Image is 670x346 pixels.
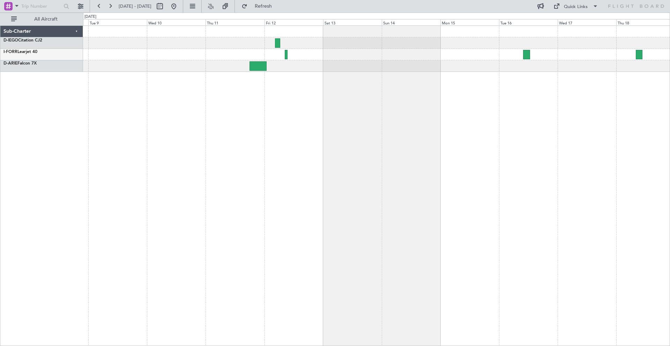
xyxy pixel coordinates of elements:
[323,19,382,25] div: Sat 13
[3,50,37,54] a: I-FORRLearjet 40
[21,1,61,12] input: Trip Number
[3,61,17,66] span: D-ARIE
[238,1,280,12] button: Refresh
[3,38,18,43] span: D-IEGO
[558,19,616,25] div: Wed 17
[265,19,323,25] div: Fri 12
[84,14,96,20] div: [DATE]
[3,38,42,43] a: D-IEGOCitation CJ2
[88,19,147,25] div: Tue 9
[147,19,206,25] div: Wed 10
[564,3,588,10] div: Quick Links
[3,61,37,66] a: D-ARIEFalcon 7X
[499,19,558,25] div: Tue 16
[550,1,602,12] button: Quick Links
[3,50,17,54] span: I-FORR
[249,4,278,9] span: Refresh
[8,14,76,25] button: All Aircraft
[382,19,440,25] div: Sun 14
[206,19,264,25] div: Thu 11
[440,19,499,25] div: Mon 15
[119,3,151,9] span: [DATE] - [DATE]
[18,17,74,22] span: All Aircraft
